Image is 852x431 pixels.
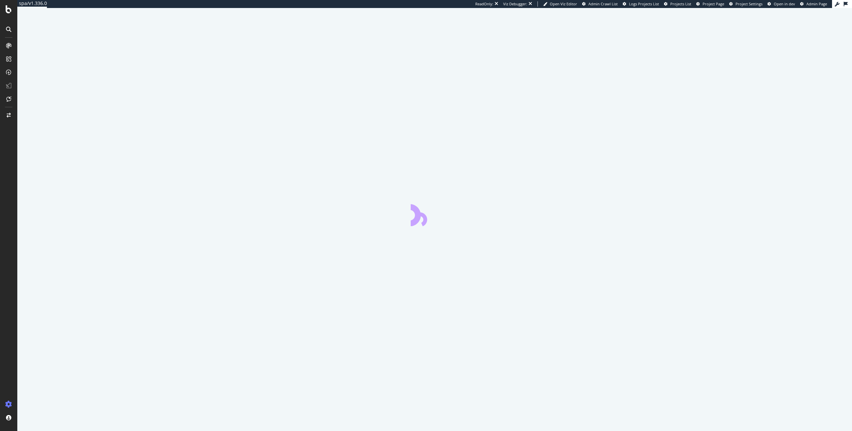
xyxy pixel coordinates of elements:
[411,202,459,226] div: animation
[582,1,618,7] a: Admin Crawl List
[550,1,577,6] span: Open Viz Editor
[475,1,493,7] div: ReadOnly:
[729,1,762,7] a: Project Settings
[629,1,659,6] span: Logs Projects List
[806,1,827,6] span: Admin Page
[800,1,827,7] a: Admin Page
[703,1,724,6] span: Project Page
[588,1,618,6] span: Admin Crawl List
[543,1,577,7] a: Open Viz Editor
[696,1,724,7] a: Project Page
[767,1,795,7] a: Open in dev
[664,1,691,7] a: Projects List
[670,1,691,6] span: Projects List
[774,1,795,6] span: Open in dev
[503,1,527,7] div: Viz Debugger:
[736,1,762,6] span: Project Settings
[623,1,659,7] a: Logs Projects List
